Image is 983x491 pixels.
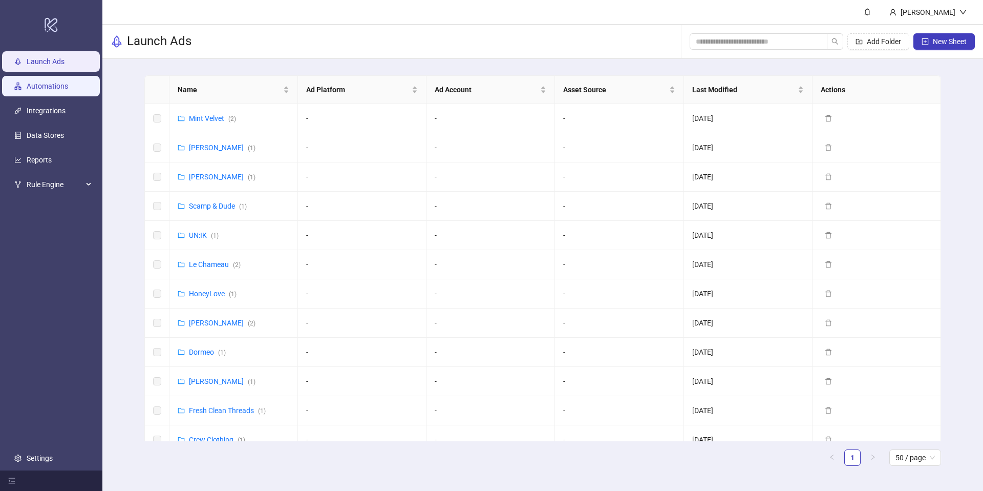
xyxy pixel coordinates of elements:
span: folder [178,290,185,297]
td: - [555,221,683,250]
td: [DATE] [684,338,813,367]
a: Mint Velvet(2) [189,114,236,122]
span: folder [178,115,185,122]
span: delete [825,144,832,151]
span: Name [178,84,281,95]
a: Settings [27,454,53,462]
td: [DATE] [684,221,813,250]
span: ( 1 ) [248,145,255,152]
span: New Sheet [933,37,967,46]
td: - [298,192,426,221]
th: Asset Source [555,76,683,104]
li: 1 [844,449,861,466]
span: folder [178,232,185,239]
td: [DATE] [684,367,813,396]
a: Fresh Clean Threads(1) [189,406,266,415]
td: - [298,425,426,455]
a: Data Stores [27,131,64,139]
td: - [555,192,683,221]
button: Add Folder [847,33,909,50]
td: - [426,133,555,162]
td: [DATE] [684,425,813,455]
span: delete [825,319,832,326]
span: folder [178,378,185,385]
td: - [298,250,426,279]
a: Le Chameau(2) [189,260,241,269]
span: delete [825,173,832,180]
td: - [555,279,683,309]
td: - [426,104,555,133]
td: - [426,396,555,425]
span: delete [825,115,832,122]
span: menu-fold [8,477,15,484]
td: [DATE] [684,192,813,221]
td: - [555,250,683,279]
span: delete [825,407,832,414]
li: Next Page [865,449,881,466]
span: delete [825,436,832,443]
th: Actions [813,76,941,104]
span: fork [14,181,22,188]
span: folder [178,173,185,180]
span: delete [825,349,832,356]
td: - [426,338,555,367]
span: left [829,454,835,460]
th: Name [169,76,298,104]
a: Reports [27,156,52,164]
a: [PERSON_NAME](1) [189,377,255,385]
td: - [298,396,426,425]
button: left [824,449,840,466]
a: 1 [845,450,860,465]
button: right [865,449,881,466]
span: delete [825,290,832,297]
span: ( 1 ) [238,437,245,444]
span: plus-square [922,38,929,45]
td: [DATE] [684,250,813,279]
td: - [426,279,555,309]
a: [PERSON_NAME](1) [189,173,255,181]
span: folder [178,436,185,443]
th: Ad Platform [298,76,426,104]
span: down [959,9,967,16]
a: Automations [27,82,68,90]
span: folder [178,144,185,151]
span: user [889,9,896,16]
td: - [426,425,555,455]
td: [DATE] [684,104,813,133]
td: [DATE] [684,309,813,338]
span: folder [178,319,185,326]
span: folder [178,202,185,210]
span: Ad Platform [306,84,410,95]
td: [DATE] [684,396,813,425]
a: Crew Clothing(1) [189,436,245,444]
span: ( 1 ) [239,203,247,210]
span: delete [825,232,832,239]
span: ( 1 ) [248,174,255,181]
td: - [298,221,426,250]
a: Integrations [27,107,66,115]
td: [DATE] [684,162,813,192]
span: right [870,454,876,460]
td: - [555,104,683,133]
td: - [555,338,683,367]
td: - [426,192,555,221]
td: - [426,367,555,396]
td: - [555,162,683,192]
span: ( 2 ) [228,115,236,122]
span: Asset Source [563,84,667,95]
span: Ad Account [435,84,538,95]
span: Add Folder [867,37,901,46]
h3: Launch Ads [127,33,191,50]
td: [DATE] [684,279,813,309]
div: [PERSON_NAME] [896,7,959,18]
td: - [426,221,555,250]
td: [DATE] [684,133,813,162]
a: [PERSON_NAME](2) [189,319,255,327]
span: delete [825,261,832,268]
td: - [555,133,683,162]
td: - [426,309,555,338]
span: Rule Engine [27,174,83,195]
td: - [555,396,683,425]
a: Launch Ads [27,57,65,66]
a: Dormeo(1) [189,348,226,356]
